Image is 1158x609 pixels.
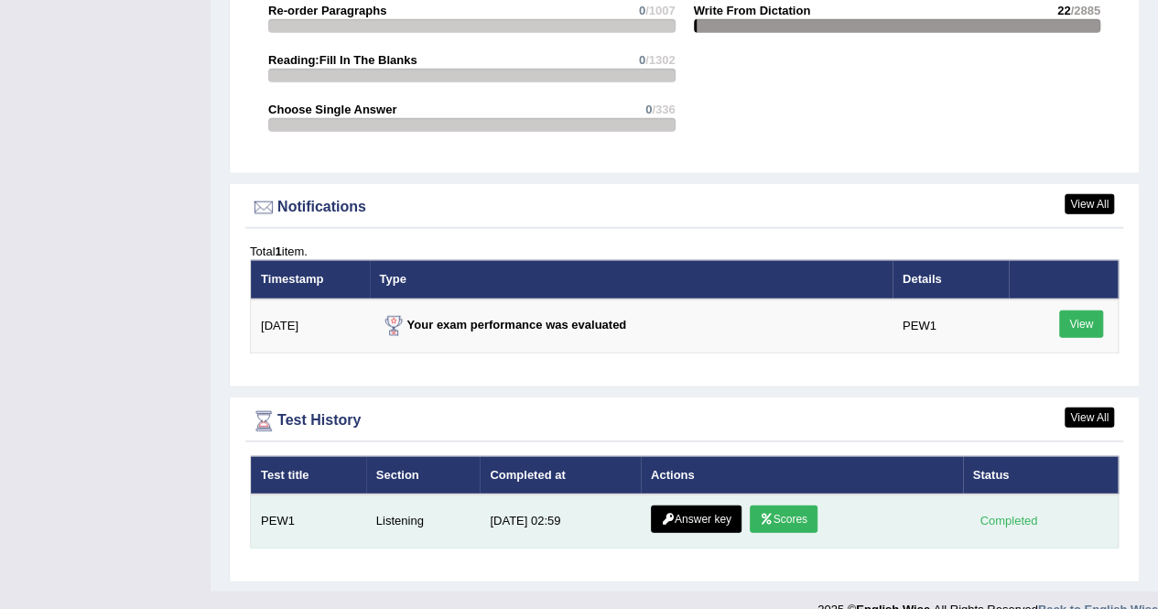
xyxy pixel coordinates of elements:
th: Completed at [480,456,641,495]
b: 1 [275,245,281,258]
div: Completed [973,512,1044,531]
a: Answer key [651,506,741,533]
a: View [1059,310,1103,338]
div: Notifications [250,194,1119,222]
th: Test title [251,456,366,495]
td: Listening [366,495,481,549]
th: Timestamp [251,260,370,299]
span: 22 [1057,4,1070,17]
a: View All [1065,194,1114,214]
span: 0 [639,4,645,17]
span: /336 [652,103,675,116]
strong: Your exam performance was evaluated [380,318,627,332]
span: /1007 [645,4,676,17]
td: [DATE] 02:59 [480,495,641,549]
div: Test History [250,408,1119,435]
td: PEW1 [893,299,1009,353]
strong: Reading:Fill In The Blanks [268,53,417,67]
th: Section [366,456,481,495]
strong: Choose Single Answer [268,103,396,116]
span: 0 [645,103,652,116]
th: Details [893,260,1009,299]
span: 0 [639,53,645,67]
td: PEW1 [251,495,366,549]
strong: Re-order Paragraphs [268,4,386,17]
td: [DATE] [251,299,370,353]
div: Total item. [250,243,1119,260]
strong: Write From Dictation [694,4,811,17]
th: Status [963,456,1119,495]
th: Actions [641,456,963,495]
th: Type [370,260,893,299]
a: Scores [750,506,817,533]
span: /2885 [1070,4,1100,17]
a: View All [1065,408,1114,428]
span: /1302 [645,53,676,67]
